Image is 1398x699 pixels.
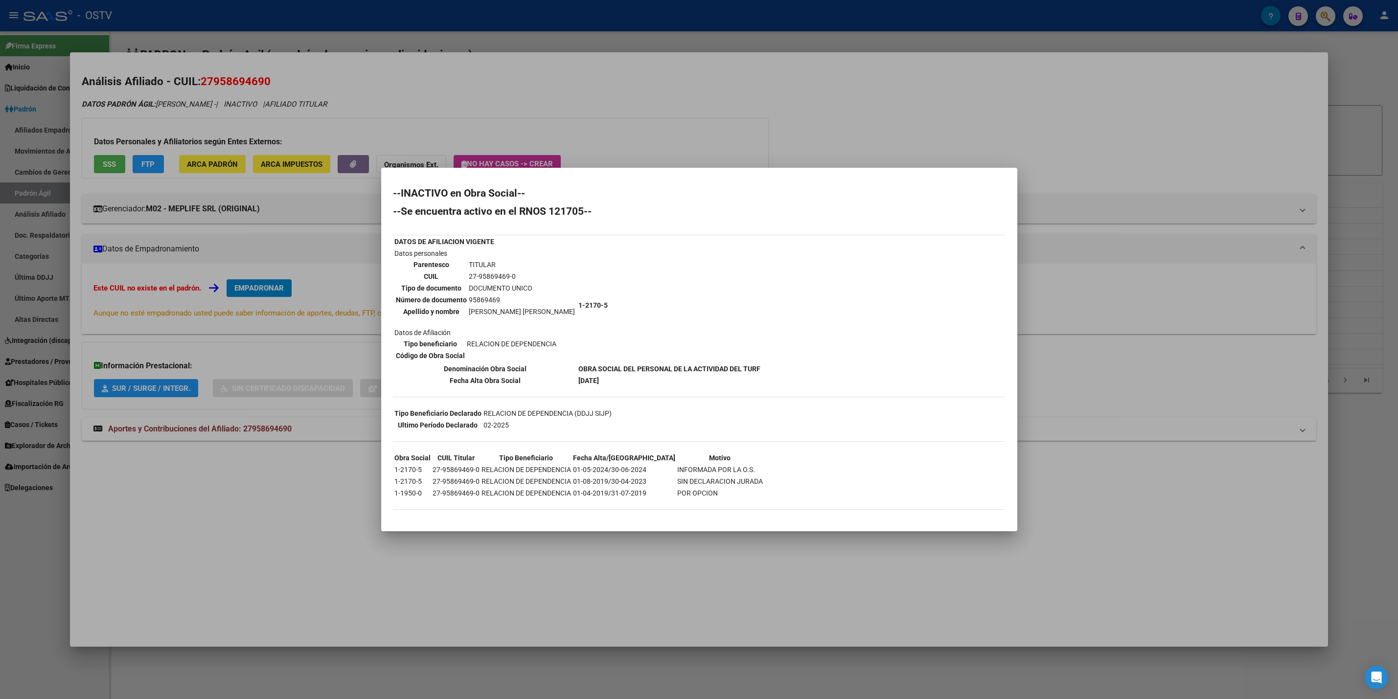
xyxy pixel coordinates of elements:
th: CUIL Titular [432,452,480,463]
td: POR OPCION [677,488,763,498]
td: 27-95869469-0 [468,271,575,282]
td: 27-95869469-0 [432,488,480,498]
b: 1-2170-5 [578,301,608,309]
td: RELACION DE DEPENDENCIA [466,338,557,349]
th: Obra Social [394,452,431,463]
td: 27-95869469-0 [432,476,480,487]
b: OBRA SOCIAL DEL PERSONAL DE LA ACTIVIDAD DEL TURF [578,365,760,373]
td: 01-08-2019/30-04-2023 [573,476,676,487]
b: [DATE] [578,377,599,384]
td: 95869469 [468,294,575,305]
th: Código de Obra Social [395,350,465,361]
th: Tipo Beneficiario [481,452,572,463]
td: 01-04-2019/31-07-2019 [573,488,676,498]
td: Datos personales Datos de Afiliación [394,248,577,362]
div: Open Intercom Messenger [1365,666,1388,689]
td: RELACION DE DEPENDENCIA [481,488,572,498]
td: 1-1950-0 [394,488,431,498]
th: Tipo Beneficiario Declarado [394,408,482,419]
td: 1-2170-5 [394,476,431,487]
th: Fecha Alta/[GEOGRAPHIC_DATA] [573,452,676,463]
b: DATOS DE AFILIACION VIGENTE [394,238,494,246]
td: [PERSON_NAME] [PERSON_NAME] [468,306,575,317]
th: Ultimo Período Declarado [394,420,482,430]
th: Parentesco [395,259,467,270]
th: Motivo [677,452,763,463]
td: TITULAR [468,259,575,270]
th: Denominación Obra Social [394,363,577,374]
th: Apellido y nombre [395,306,467,317]
td: RELACION DE DEPENDENCIA [481,476,572,487]
th: Fecha Alta Obra Social [394,375,577,386]
td: RELACION DE DEPENDENCIA (DDJJ SIJP) [483,408,612,419]
td: RELACION DE DEPENDENCIA [481,464,572,475]
h2: --Se encuentra activo en el RNOS 121705-- [393,206,1006,216]
td: DOCUMENTO UNICO [468,283,575,293]
th: Tipo de documento [395,283,467,293]
td: INFORMADA POR LA O.S. [677,464,763,475]
th: CUIL [395,271,467,282]
td: 01-05-2024/30-06-2024 [573,464,676,475]
th: Número de documento [395,294,467,305]
th: Tipo beneficiario [395,338,465,349]
td: 02-2025 [483,420,612,430]
h2: --INACTIVO en Obra Social-- [393,188,1006,198]
td: 1-2170-5 [394,464,431,475]
td: SIN DECLARACION JURADA [677,476,763,487]
td: 27-95869469-0 [432,464,480,475]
